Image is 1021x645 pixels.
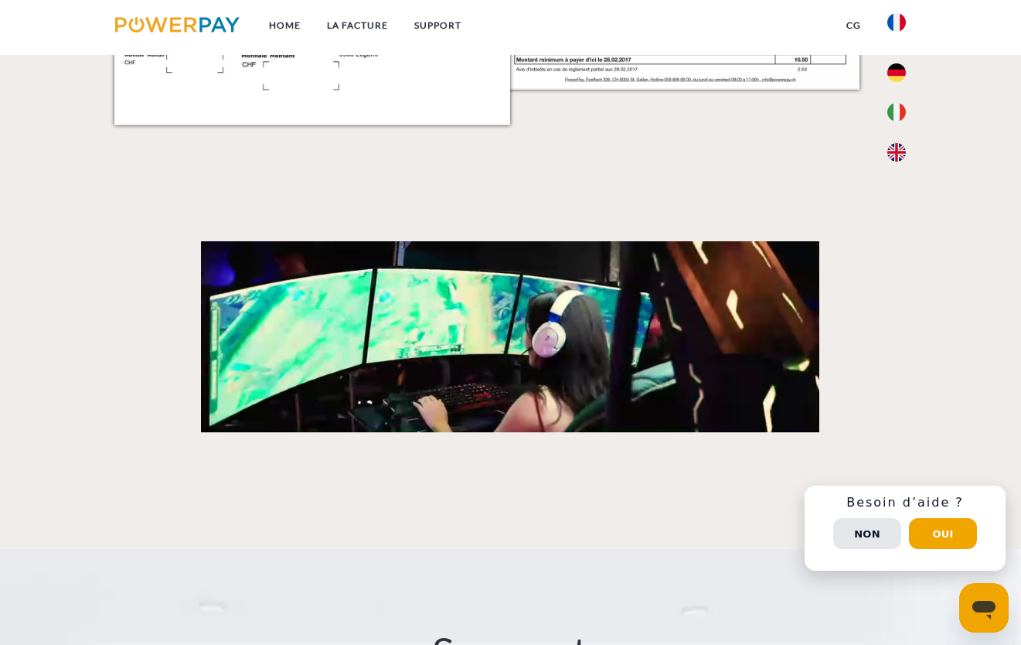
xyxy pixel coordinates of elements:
[887,13,906,32] img: fr
[814,495,996,510] h3: Besoin d’aide ?
[833,518,901,549] button: Non
[887,63,906,82] img: de
[887,103,906,121] img: it
[115,17,240,32] img: logo-powerpay.svg
[833,12,874,39] a: CG
[256,12,314,39] a: Home
[805,486,1006,571] div: Schnellhilfe
[887,143,906,162] img: en
[959,583,1009,633] iframe: Bouton de lancement de la fenêtre de messagerie
[114,241,907,432] a: Fallback Image
[909,518,977,549] button: Oui
[401,12,475,39] a: Support
[314,12,401,39] a: LA FACTURE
